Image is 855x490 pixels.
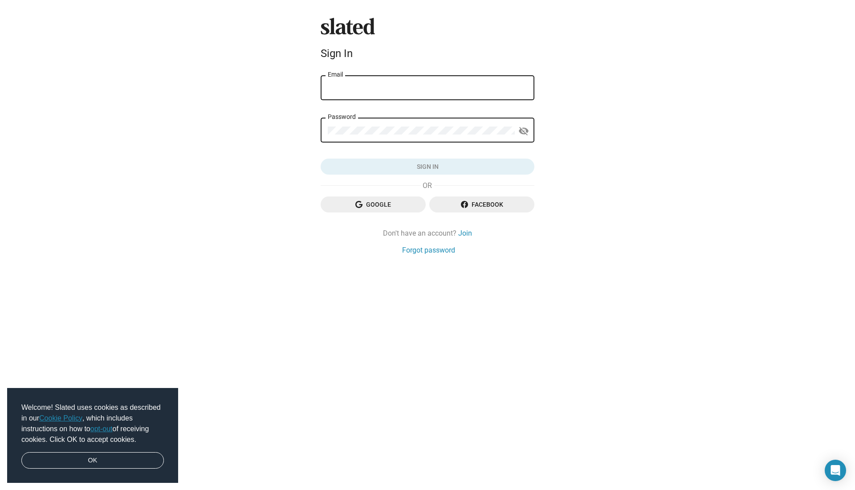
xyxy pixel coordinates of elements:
[518,124,529,138] mat-icon: visibility_off
[825,460,846,481] div: Open Intercom Messenger
[7,388,178,483] div: cookieconsent
[321,196,426,212] button: Google
[321,229,534,238] div: Don't have an account?
[429,196,534,212] button: Facebook
[21,452,164,469] a: dismiss cookie message
[321,18,534,63] sl-branding: Sign In
[90,425,113,433] a: opt-out
[328,196,419,212] span: Google
[402,245,455,255] a: Forgot password
[458,229,472,238] a: Join
[21,402,164,445] span: Welcome! Slated uses cookies as described in our , which includes instructions on how to of recei...
[39,414,82,422] a: Cookie Policy
[515,122,533,140] button: Show password
[436,196,527,212] span: Facebook
[321,47,534,60] div: Sign In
